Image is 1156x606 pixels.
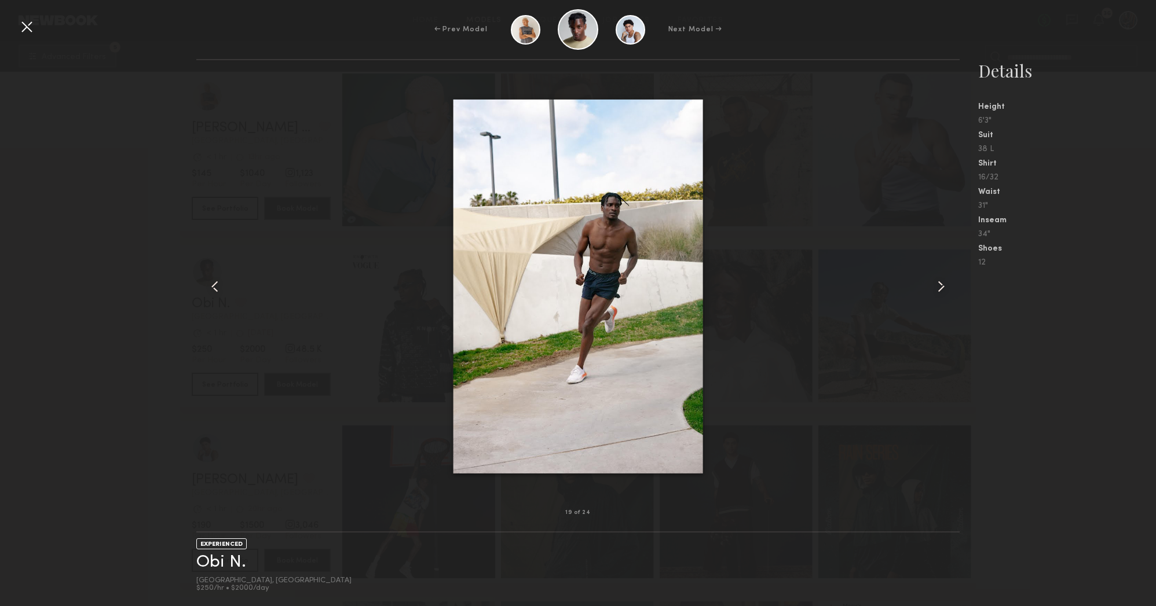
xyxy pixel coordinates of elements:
[196,585,352,592] div: $250/hr • $2000/day
[668,24,722,35] div: Next Model →
[978,59,1156,82] div: Details
[978,230,1156,238] div: 34"
[978,117,1156,125] div: 6'3"
[565,510,590,516] div: 19 of 24
[978,259,1156,267] div: 12
[978,160,1156,168] div: Shirt
[978,188,1156,196] div: Waist
[978,103,1156,111] div: Height
[978,131,1156,139] div: Suit
[978,216,1156,225] div: Inseam
[978,245,1156,253] div: Shoes
[196,553,246,571] a: Obi N.
[978,174,1156,182] div: 16/32
[196,538,247,549] div: EXPERIENCED
[978,202,1156,210] div: 31"
[978,145,1156,153] div: 38 L
[196,577,352,585] div: [GEOGRAPHIC_DATA], [GEOGRAPHIC_DATA]
[434,24,488,35] div: ← Prev Model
